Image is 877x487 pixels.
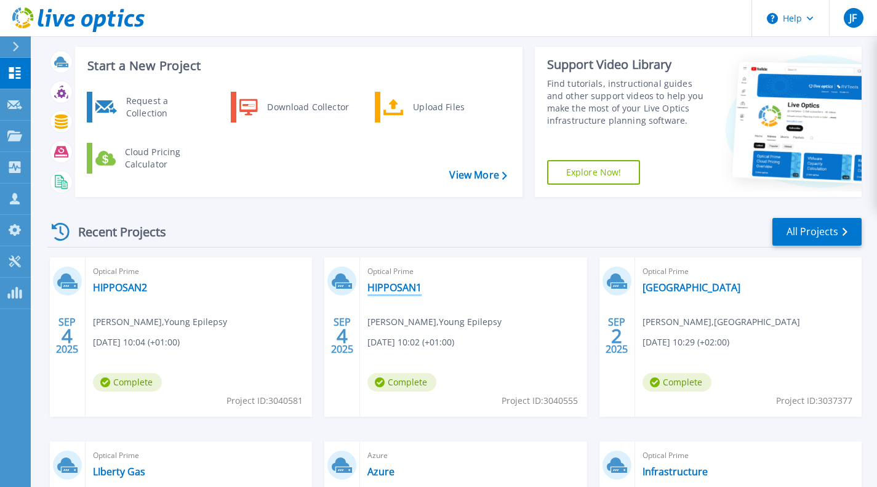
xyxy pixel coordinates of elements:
[93,265,305,278] span: Optical Prime
[367,315,502,329] span: [PERSON_NAME] , Young Epilepsy
[62,331,73,341] span: 4
[119,146,210,171] div: Cloud Pricing Calculator
[449,169,507,181] a: View More
[643,315,800,329] span: [PERSON_NAME] , [GEOGRAPHIC_DATA]
[547,57,710,73] div: Support Video Library
[87,143,213,174] a: Cloud Pricing Calculator
[367,336,454,349] span: [DATE] 10:02 (+01:00)
[611,331,622,341] span: 2
[643,336,729,349] span: [DATE] 10:29 (+02:00)
[367,265,579,278] span: Optical Prime
[93,281,147,294] a: HIPPOSAN2
[375,92,501,123] a: Upload Files
[367,373,436,392] span: Complete
[772,218,862,246] a: All Projects
[93,315,227,329] span: [PERSON_NAME] , Young Epilepsy
[47,217,183,247] div: Recent Projects
[231,92,357,123] a: Download Collector
[337,331,348,341] span: 4
[643,465,708,478] a: Infrastructure
[605,313,628,358] div: SEP 2025
[120,95,210,119] div: Request a Collection
[547,160,641,185] a: Explore Now!
[93,449,305,462] span: Optical Prime
[87,92,213,123] a: Request a Collection
[547,78,710,127] div: Find tutorials, instructional guides and other support videos to help you make the most of your L...
[367,465,394,478] a: Azure
[330,313,354,358] div: SEP 2025
[261,95,354,119] div: Download Collector
[55,313,79,358] div: SEP 2025
[407,95,498,119] div: Upload Files
[643,281,740,294] a: [GEOGRAPHIC_DATA]
[776,394,852,408] span: Project ID: 3037377
[367,281,422,294] a: HIPPOSAN1
[93,336,180,349] span: [DATE] 10:04 (+01:00)
[502,394,578,408] span: Project ID: 3040555
[93,373,162,392] span: Complete
[643,265,854,278] span: Optical Prime
[849,13,857,23] span: JF
[226,394,303,408] span: Project ID: 3040581
[87,59,507,73] h3: Start a New Project
[367,449,579,462] span: Azure
[643,373,711,392] span: Complete
[643,449,854,462] span: Optical Prime
[93,465,145,478] a: LIberty Gas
